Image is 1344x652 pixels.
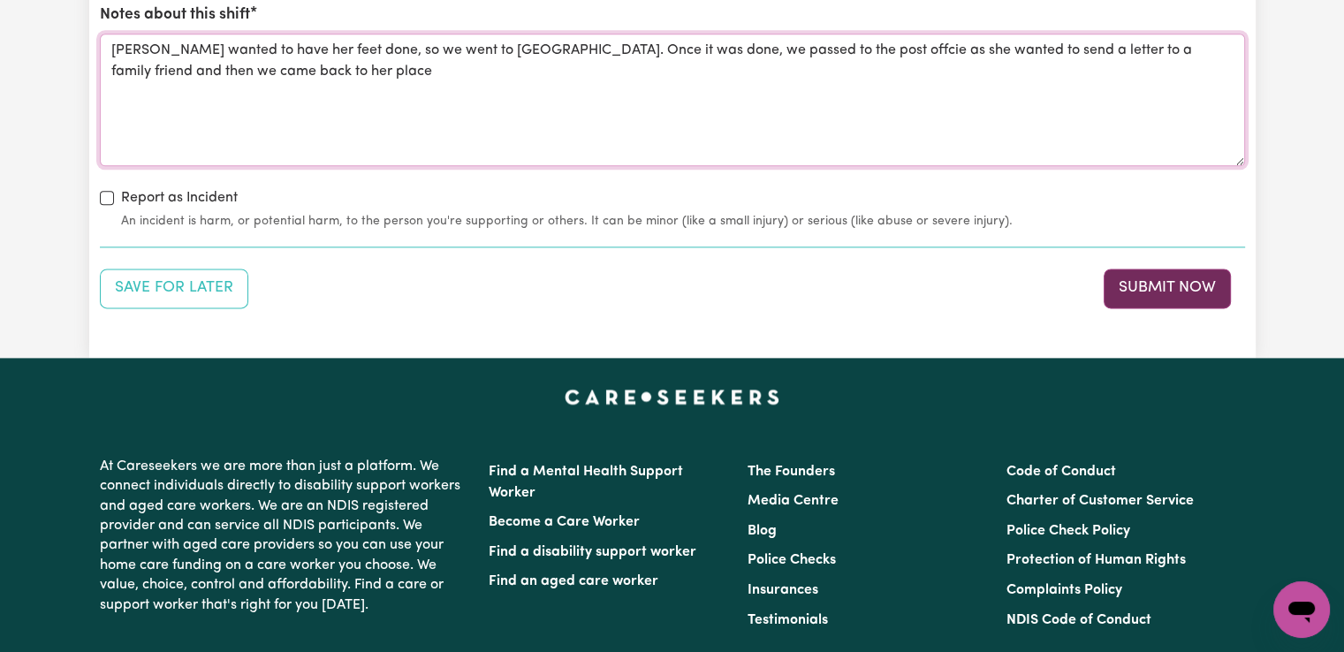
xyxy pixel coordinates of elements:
[121,212,1245,231] small: An incident is harm, or potential harm, to the person you're supporting or others. It can be mino...
[1006,553,1186,567] a: Protection of Human Rights
[489,465,683,500] a: Find a Mental Health Support Worker
[748,524,777,538] a: Blog
[100,450,467,622] p: At Careseekers we are more than just a platform. We connect individuals directly to disability su...
[1104,269,1231,307] button: Submit your job report
[748,553,836,567] a: Police Checks
[1006,524,1130,538] a: Police Check Policy
[748,583,818,597] a: Insurances
[121,187,238,208] label: Report as Incident
[1006,494,1194,508] a: Charter of Customer Service
[489,545,696,559] a: Find a disability support worker
[565,390,779,404] a: Careseekers home page
[100,34,1245,166] textarea: [PERSON_NAME] wanted to have her feet done, so we went to [GEOGRAPHIC_DATA]. Once it was done, we...
[1006,613,1151,627] a: NDIS Code of Conduct
[1273,581,1330,638] iframe: Botón para iniciar la ventana de mensajería
[489,515,640,529] a: Become a Care Worker
[100,269,248,307] button: Save your job report
[748,465,835,479] a: The Founders
[748,613,828,627] a: Testimonials
[1006,583,1122,597] a: Complaints Policy
[100,4,250,27] label: Notes about this shift
[489,574,658,588] a: Find an aged care worker
[748,494,839,508] a: Media Centre
[1006,465,1116,479] a: Code of Conduct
